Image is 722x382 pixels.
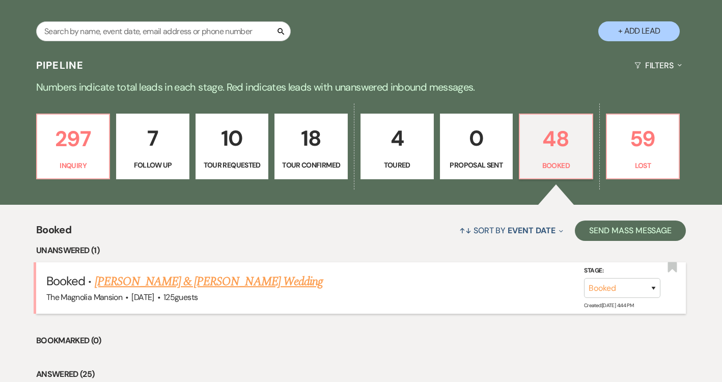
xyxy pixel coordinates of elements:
[519,114,593,180] a: 48Booked
[36,368,686,381] li: Answered (25)
[36,244,686,257] li: Unanswered (1)
[630,52,686,79] button: Filters
[46,273,85,289] span: Booked
[163,292,198,303] span: 125 guests
[613,160,673,171] p: Lost
[43,122,103,156] p: 297
[447,159,507,171] p: Proposal Sent
[36,21,291,41] input: Search by name, event date, email address or phone number
[123,159,183,171] p: Follow Up
[360,114,434,180] a: 4Toured
[274,114,348,180] a: 18Tour Confirmed
[526,160,586,171] p: Booked
[196,114,269,180] a: 10Tour Requested
[584,265,660,277] label: Stage:
[508,225,555,236] span: Event Date
[131,292,154,303] span: [DATE]
[116,114,189,180] a: 7Follow Up
[575,221,686,241] button: Send Mass Message
[281,159,341,171] p: Tour Confirmed
[202,121,262,155] p: 10
[123,121,183,155] p: 7
[598,21,680,41] button: + Add Lead
[367,159,427,171] p: Toured
[36,114,110,180] a: 297Inquiry
[95,272,323,291] a: [PERSON_NAME] & [PERSON_NAME] Wedding
[46,292,122,303] span: The Magnolia Mansion
[43,160,103,171] p: Inquiry
[584,302,633,309] span: Created: [DATE] 4:44 PM
[440,114,513,180] a: 0Proposal Sent
[455,217,567,244] button: Sort By Event Date
[36,58,84,72] h3: Pipeline
[459,225,471,236] span: ↑↓
[281,121,341,155] p: 18
[613,122,673,156] p: 59
[367,121,427,155] p: 4
[526,122,586,156] p: 48
[606,114,680,180] a: 59Lost
[36,222,71,244] span: Booked
[36,334,686,347] li: Bookmarked (0)
[202,159,262,171] p: Tour Requested
[447,121,507,155] p: 0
